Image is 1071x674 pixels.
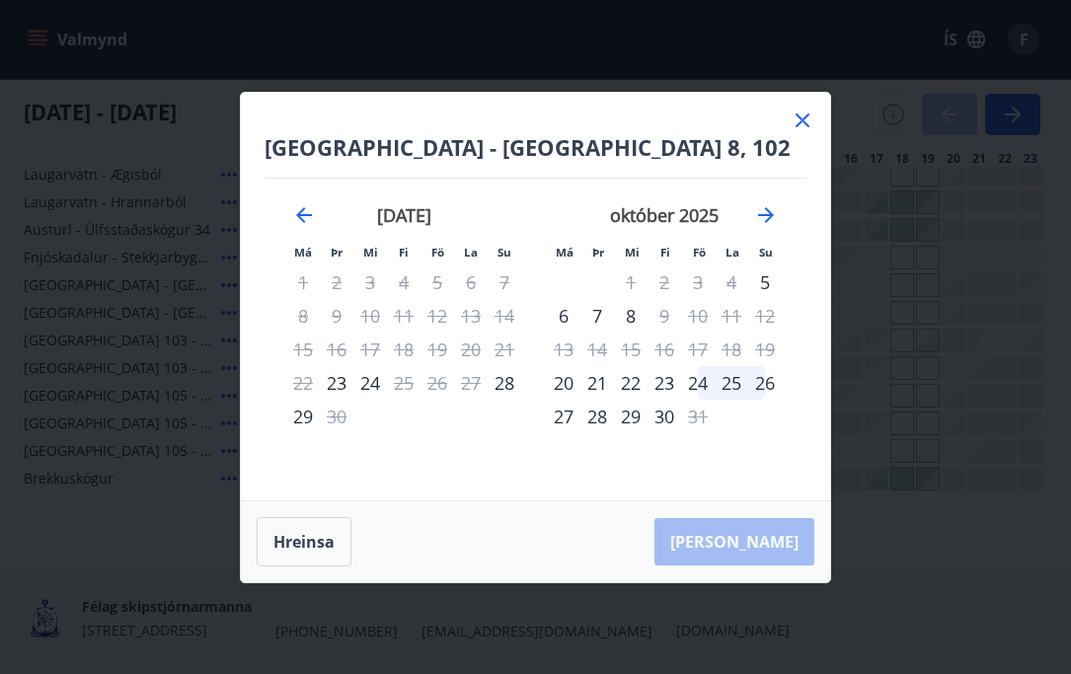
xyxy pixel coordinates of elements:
div: 8 [614,299,648,333]
small: Fi [660,245,670,260]
td: Choose mánudagur, 20. október 2025 as your check-in date. It’s available. [547,366,580,400]
td: Not available. mánudagur, 15. september 2025 [286,333,320,366]
div: 30 [648,400,681,433]
td: Choose miðvikudagur, 24. september 2025 as your check-in date. It’s available. [353,366,387,400]
div: 24 [681,366,715,400]
div: Aðeins útritun í boði [320,400,353,433]
td: Choose fimmtudagur, 30. október 2025 as your check-in date. It’s available. [648,400,681,433]
div: Aðeins útritun í boði [648,299,681,333]
small: Su [497,245,511,260]
td: Not available. þriðjudagur, 16. september 2025 [320,333,353,366]
td: Choose miðvikudagur, 8. október 2025 as your check-in date. It’s available. [614,299,648,333]
small: Þr [331,245,343,260]
div: 22 [614,366,648,400]
td: Not available. sunnudagur, 19. október 2025 [748,333,782,366]
td: Not available. þriðjudagur, 30. september 2025 [320,400,353,433]
td: Not available. sunnudagur, 21. september 2025 [488,333,521,366]
strong: [DATE] [377,203,431,227]
td: Choose sunnudagur, 5. október 2025 as your check-in date. It’s available. [748,265,782,299]
small: Fi [399,245,409,260]
td: Not available. fimmtudagur, 2. október 2025 [648,265,681,299]
div: 6 [547,299,580,333]
small: La [464,245,478,260]
td: Choose föstudagur, 24. október 2025 as your check-in date. It’s available. [681,366,715,400]
td: Not available. sunnudagur, 7. september 2025 [488,265,521,299]
td: Not available. föstudagur, 17. október 2025 [681,333,715,366]
td: Choose þriðjudagur, 21. október 2025 as your check-in date. It’s available. [580,366,614,400]
div: 24 [353,366,387,400]
td: Not available. þriðjudagur, 9. september 2025 [320,299,353,333]
div: Aðeins útritun í boði [681,400,715,433]
strong: október 2025 [610,203,719,227]
div: 21 [580,366,614,400]
td: Not available. miðvikudagur, 17. september 2025 [353,333,387,366]
div: Aðeins innritun í boði [320,366,353,400]
div: 29 [286,400,320,433]
td: Not available. fimmtudagur, 11. september 2025 [387,299,421,333]
td: Not available. laugardagur, 27. september 2025 [454,366,488,400]
div: 25 [715,366,748,400]
td: Not available. miðvikudagur, 15. október 2025 [614,333,648,366]
td: Choose mánudagur, 27. október 2025 as your check-in date. It’s available. [547,400,580,433]
td: Not available. fimmtudagur, 18. september 2025 [387,333,421,366]
td: Not available. fimmtudagur, 4. september 2025 [387,265,421,299]
small: Má [556,245,574,260]
td: Not available. mánudagur, 1. september 2025 [286,265,320,299]
div: 7 [580,299,614,333]
td: Choose laugardagur, 25. október 2025 as your check-in date. It’s available. [715,366,748,400]
td: Not available. miðvikudagur, 3. september 2025 [353,265,387,299]
div: Aðeins útritun í boði [387,366,421,400]
small: La [726,245,739,260]
small: Su [759,245,773,260]
td: Not available. laugardagur, 13. september 2025 [454,299,488,333]
td: Not available. fimmtudagur, 16. október 2025 [648,333,681,366]
td: Choose miðvikudagur, 22. október 2025 as your check-in date. It’s available. [614,366,648,400]
td: Choose þriðjudagur, 23. september 2025 as your check-in date. It’s available. [320,366,353,400]
div: Aðeins innritun í boði [748,265,782,299]
button: Hreinsa [257,517,351,566]
td: Not available. föstudagur, 10. október 2025 [681,299,715,333]
small: Fö [693,245,706,260]
small: Fö [431,245,444,260]
td: Not available. laugardagur, 20. september 2025 [454,333,488,366]
td: Not available. mánudagur, 8. september 2025 [286,299,320,333]
div: Move forward to switch to the next month. [754,203,778,227]
td: Choose þriðjudagur, 7. október 2025 as your check-in date. It’s available. [580,299,614,333]
div: Aðeins innritun í boði [547,366,580,400]
h4: [GEOGRAPHIC_DATA] - [GEOGRAPHIC_DATA] 8, 102 [265,132,806,162]
td: Not available. föstudagur, 19. september 2025 [421,333,454,366]
td: Not available. laugardagur, 6. september 2025 [454,265,488,299]
td: Choose fimmtudagur, 23. október 2025 as your check-in date. It’s available. [648,366,681,400]
td: Not available. föstudagur, 31. október 2025 [681,400,715,433]
td: Not available. þriðjudagur, 14. október 2025 [580,333,614,366]
td: Not available. fimmtudagur, 25. september 2025 [387,366,421,400]
small: Mi [363,245,378,260]
td: Not available. laugardagur, 18. október 2025 [715,333,748,366]
small: Þr [592,245,604,260]
td: Not available. mánudagur, 13. október 2025 [547,333,580,366]
div: 27 [547,400,580,433]
td: Not available. laugardagur, 4. október 2025 [715,265,748,299]
td: Not available. sunnudagur, 12. október 2025 [748,299,782,333]
td: Choose mánudagur, 29. september 2025 as your check-in date. It’s available. [286,400,320,433]
td: Not available. föstudagur, 5. september 2025 [421,265,454,299]
td: Not available. föstudagur, 3. október 2025 [681,265,715,299]
div: Aðeins innritun í boði [488,366,521,400]
div: Calendar [265,179,806,477]
td: Not available. mánudagur, 22. september 2025 [286,366,320,400]
td: Not available. fimmtudagur, 9. október 2025 [648,299,681,333]
div: 26 [748,366,782,400]
small: Mi [625,245,640,260]
td: Not available. laugardagur, 11. október 2025 [715,299,748,333]
td: Choose sunnudagur, 26. október 2025 as your check-in date. It’s available. [748,366,782,400]
td: Not available. föstudagur, 12. september 2025 [421,299,454,333]
td: Choose mánudagur, 6. október 2025 as your check-in date. It’s available. [547,299,580,333]
div: 23 [648,366,681,400]
td: Not available. þriðjudagur, 2. september 2025 [320,265,353,299]
td: Choose miðvikudagur, 29. október 2025 as your check-in date. It’s available. [614,400,648,433]
td: Not available. miðvikudagur, 1. október 2025 [614,265,648,299]
td: Not available. sunnudagur, 14. september 2025 [488,299,521,333]
td: Not available. föstudagur, 26. september 2025 [421,366,454,400]
td: Choose þriðjudagur, 28. október 2025 as your check-in date. It’s available. [580,400,614,433]
div: 28 [580,400,614,433]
